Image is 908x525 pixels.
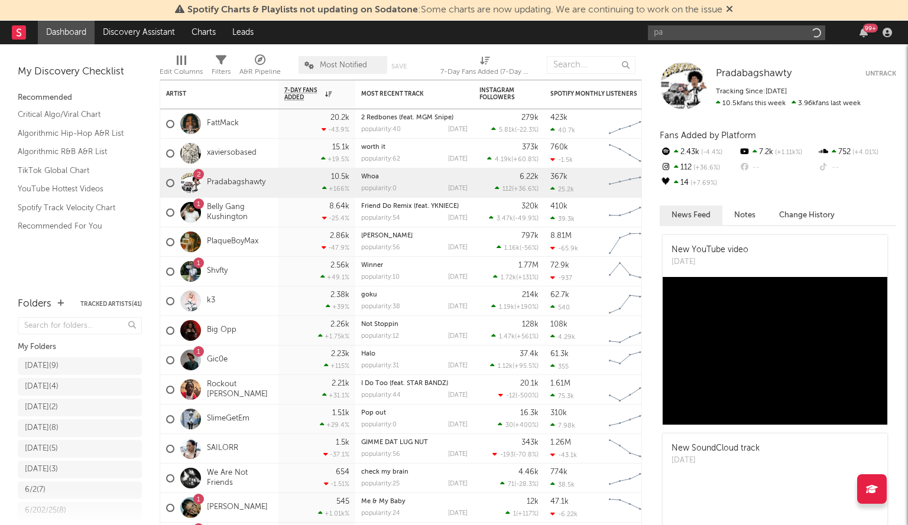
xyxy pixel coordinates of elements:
span: +190 % [516,304,537,311]
div: 112 [660,160,738,175]
a: Charts [183,21,224,44]
div: 760k [550,144,568,151]
div: 410k [550,203,567,210]
a: [DATE](2) [18,399,142,416]
a: Friend Do Remix (feat. YKNIECE) [361,203,459,210]
div: ( ) [505,510,539,517]
div: -43.9 % [322,126,349,133]
div: -6.22k [550,510,578,518]
div: 310k [550,409,567,417]
a: Discovery Assistant [95,21,183,44]
div: 654 [336,468,349,476]
span: 4.19k [495,156,511,163]
svg: Chart title [604,198,657,227]
div: GIMME DAT LUG NUT [361,439,468,446]
div: ( ) [500,480,539,488]
div: 7-Day Fans Added (7-Day Fans Added) [440,50,529,84]
a: Me & My Baby [361,498,406,505]
span: Most Notified [320,61,367,69]
a: Big Opp [207,325,236,335]
div: Not Stoppin [361,321,468,328]
div: -1.5k [550,156,573,164]
div: 16.3k [520,409,539,417]
div: 774k [550,468,567,476]
div: popularity: 56 [361,451,400,458]
div: 8.81M [550,232,572,240]
div: 7.2k [738,145,817,160]
div: ( ) [495,185,539,193]
div: popularity: 12 [361,333,399,340]
div: 1.26M [550,439,571,446]
div: Filters [212,50,231,84]
a: 6/2(7) [18,481,142,499]
div: 752 [818,145,896,160]
a: Whoa [361,174,379,180]
div: 108k [550,321,567,328]
a: Leads [224,21,262,44]
a: Pop out [361,410,386,416]
input: Search for artists [648,25,825,40]
div: 15.1k [332,144,349,151]
div: Spotify Monthly Listeners [550,90,639,97]
div: popularity: 31 [361,363,399,369]
span: +36.6 % [692,165,720,171]
div: 25.2k [550,185,574,193]
div: [DATE] [448,126,468,133]
div: 2.26k [330,321,349,328]
span: 3.96k fans last week [716,100,861,107]
div: Most Recent Track [361,90,450,97]
span: -56 % [521,245,537,252]
span: +561 % [517,334,537,340]
input: Search for folders... [18,317,142,334]
div: 128k [522,321,539,328]
div: -937 [550,274,572,282]
a: Critical Algo/Viral Chart [18,108,130,121]
a: [DATE](4) [18,378,142,396]
a: Dashboard [38,21,95,44]
div: +39 % [326,303,349,311]
div: [DATE] ( 4 ) [25,380,59,394]
span: +95.5 % [514,363,537,370]
div: I Do Too (feat. STAR BANDZ) [361,380,468,387]
a: Recommended For You [18,220,130,233]
div: [DATE] ( 3 ) [25,462,58,477]
div: 4.29k [550,333,575,341]
a: Not Stoppin [361,321,398,328]
div: popularity: 25 [361,481,400,487]
div: +19.5 % [321,155,349,163]
a: SAILORR [207,444,238,454]
div: Whoa [361,174,468,180]
a: FattMack [207,119,239,129]
div: 540 [550,304,570,311]
div: ( ) [491,126,539,133]
div: ( ) [491,303,539,311]
a: check my brain [361,469,408,475]
div: -1.51 % [324,480,349,488]
svg: Chart title [604,493,657,523]
span: 112 [502,186,512,193]
svg: Chart title [604,109,657,139]
div: +166 % [322,185,349,193]
div: 7-Day Fans Added (7-Day Fans Added) [440,65,529,79]
svg: Chart title [604,168,657,198]
div: ( ) [490,362,539,370]
div: [DATE] ( 9 ) [25,359,59,373]
a: [DATE](9) [18,357,142,375]
span: -70.8 % [515,452,537,458]
div: ( ) [498,421,539,429]
div: 2.38k [330,291,349,299]
div: Edit Columns [160,65,203,79]
div: My Folders [18,340,142,354]
button: News Feed [660,206,722,225]
svg: Chart title [604,345,657,375]
div: -25.4 % [322,214,349,222]
button: Notes [722,206,767,225]
div: 2.56k [330,262,349,269]
div: ( ) [492,451,539,458]
span: +1.11k % [773,149,802,156]
button: 99+ [860,28,868,37]
span: 1.16k [504,245,520,252]
span: 1 [513,511,516,517]
div: [DATE] ( 8 ) [25,421,59,435]
a: GIMME DAT LUG NUT [361,439,428,446]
